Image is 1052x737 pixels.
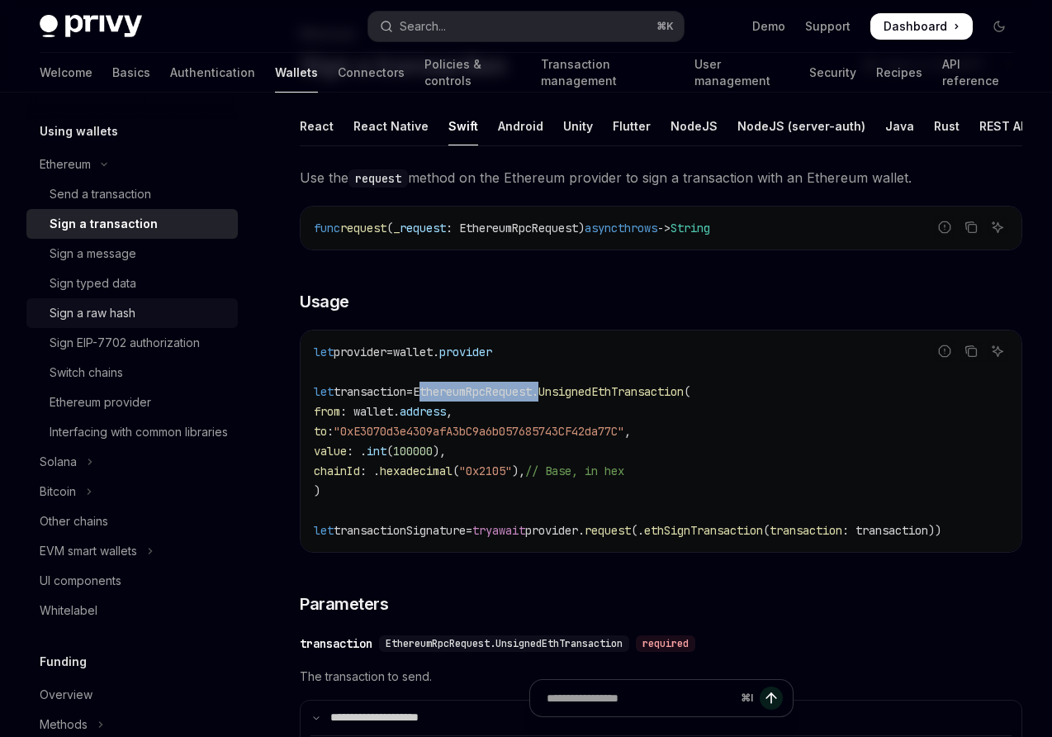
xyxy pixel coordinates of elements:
[314,523,334,538] span: let
[613,107,651,145] div: Flutter
[50,273,136,293] div: Sign typed data
[26,680,238,710] a: Overview
[433,444,446,459] span: ),
[40,601,97,621] div: Whitelabel
[498,107,543,145] div: Android
[585,523,631,538] span: request
[424,53,521,93] a: Policies & controls
[50,244,136,264] div: Sign a message
[656,20,674,33] span: ⌘ K
[624,424,631,439] span: ,
[453,464,459,478] span: (
[50,333,200,353] div: Sign EIP-7702 authorization
[347,444,367,459] span: : .
[40,15,142,38] img: dark logo
[393,345,439,359] span: wallet.
[340,221,386,235] span: request
[26,358,238,388] a: Switch chains
[446,404,453,419] span: ,
[525,464,624,478] span: // Base, in hex
[472,523,492,538] span: try
[671,221,710,235] span: String
[934,340,955,362] button: Report incorrect code
[842,523,941,538] span: : transaction))
[987,216,1008,238] button: Ask AI
[340,404,400,419] span: : wallet.
[885,107,914,145] div: Java
[752,18,785,35] a: Demo
[314,444,347,459] span: value
[986,13,1012,40] button: Toggle dark mode
[348,169,408,188] code: request
[960,216,982,238] button: Copy the contents from the code block
[40,715,88,735] div: Methods
[406,384,413,399] span: =
[805,18,851,35] a: Support
[40,452,77,472] div: Solana
[671,107,718,145] div: NodeJS
[300,166,1022,189] span: Use the method on the Ethereum provider to sign a transaction with an Ethereum wallet.
[770,523,842,538] span: transaction
[40,121,118,141] h5: Using wallets
[26,536,238,566] button: Toggle EVM smart wallets section
[26,506,238,536] a: Other chains
[360,464,380,478] span: : .
[314,384,334,399] span: let
[26,417,238,447] a: Interfacing with common libraries
[763,523,770,538] span: (
[300,635,372,652] div: transaction
[448,107,478,145] div: Swift
[40,571,121,591] div: UI components
[987,340,1008,362] button: Ask AI
[737,107,865,145] div: NodeJS (server-auth)
[380,464,453,478] span: hexadecimal
[563,107,593,145] div: Unity
[26,477,238,506] button: Toggle Bitcoin section
[538,384,684,399] span: UnsignedEthTransaction
[300,667,1022,687] span: The transaction to send.
[631,523,644,538] span: (.
[386,221,393,235] span: (
[40,685,92,705] div: Overview
[314,464,360,478] span: chainId
[386,637,623,650] span: EthereumRpcRequest.UnsignedEthTransaction
[300,592,388,616] span: Parameters
[26,328,238,358] a: Sign EIP-7702 authorization
[760,687,783,710] button: Send message
[26,179,238,209] a: Send a transaction
[400,17,446,36] div: Search...
[413,384,538,399] span: EthereumRpcRequest.
[50,184,151,204] div: Send a transaction
[400,404,446,419] span: address
[314,221,340,235] span: func
[314,404,340,419] span: from
[314,424,327,439] span: to
[314,345,334,359] span: let
[618,221,657,235] span: throws
[466,523,472,538] span: =
[26,566,238,596] a: UI components
[809,53,856,93] a: Security
[934,216,955,238] button: Report incorrect code
[525,523,585,538] span: provider.
[40,511,108,531] div: Other chains
[26,239,238,269] a: Sign a message
[541,53,675,93] a: Transaction management
[644,523,763,538] span: ethSignTransaction
[334,384,406,399] span: transaction
[367,444,386,459] span: int
[884,18,947,35] span: Dashboard
[368,12,684,41] button: Open search
[492,523,525,538] span: await
[26,150,238,179] button: Toggle Ethereum section
[334,424,624,439] span: "0xE3070d3e4309afA3bC9a6b057685743CF42da77C"
[512,464,525,478] span: ),
[439,345,492,359] span: provider
[657,221,671,235] span: ->
[942,53,1012,93] a: API reference
[275,53,318,93] a: Wallets
[50,303,135,323] div: Sign a raw hash
[400,221,446,235] span: request
[960,340,982,362] button: Copy the contents from the code block
[459,464,512,478] span: "0x2105"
